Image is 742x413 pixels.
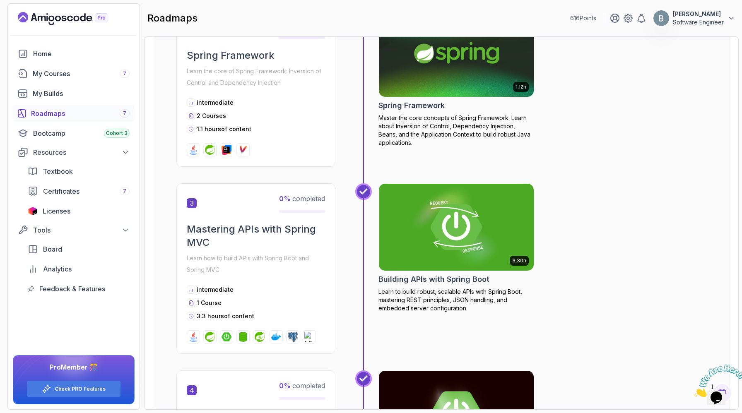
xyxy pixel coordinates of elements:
span: Feedback & Features [39,284,105,294]
p: Learn the core of Spring Framework: Inversion of Control and Dependency Injection [187,65,325,89]
a: Spring Framework card1.12hSpring FrameworkMaster the core concepts of Spring Framework. Learn abo... [378,10,534,147]
p: Learn how to build APIs with Spring Boot and Spring MVC [187,252,325,276]
a: Check PRO Features [55,386,106,392]
a: licenses [23,203,135,219]
p: 3.3 hours of content [197,312,254,320]
div: My Builds [33,89,130,98]
p: 3.30h [512,257,526,264]
span: 7 [123,110,126,117]
img: spring logo [205,145,215,155]
a: textbook [23,163,135,180]
img: h2 logo [304,332,314,342]
a: feedback [23,281,135,297]
a: builds [13,85,135,102]
span: 0 % [279,194,291,203]
span: 1 Course [197,299,222,306]
a: analytics [23,261,135,277]
a: certificates [23,183,135,199]
div: My Courses [33,69,130,79]
div: Bootcamp [33,128,130,138]
img: postgres logo [288,332,298,342]
button: user profile image[PERSON_NAME]Software Engineer [653,10,735,26]
img: maven logo [238,145,248,155]
h2: Spring Framework [187,49,325,62]
img: java logo [188,332,198,342]
span: Cohort 3 [106,130,128,137]
h2: Spring Framework [378,100,445,111]
span: Board [43,244,62,254]
p: Learn to build robust, scalable APIs with Spring Boot, mastering REST principles, JSON handling, ... [378,288,534,312]
button: Tools [13,223,135,238]
button: Resources [13,145,135,160]
p: Master the core concepts of Spring Framework. Learn about Inversion of Control, Dependency Inject... [378,114,534,147]
img: jetbrains icon [28,207,38,215]
img: intellij logo [222,145,231,155]
p: 616 Points [570,14,596,22]
h2: Mastering APIs with Spring MVC [187,223,325,249]
img: docker logo [271,332,281,342]
span: 1 [3,3,7,10]
img: spring logo [205,332,215,342]
img: spring-security logo [255,332,265,342]
iframe: chat widget [691,361,742,401]
img: user profile image [653,10,669,26]
button: Check PRO Features [26,380,121,397]
img: spring-data-jpa logo [238,332,248,342]
span: completed [279,194,325,203]
span: 0 % [279,382,291,390]
p: [PERSON_NAME] [673,10,724,18]
a: board [23,241,135,257]
h2: roadmaps [147,12,198,25]
span: Licenses [43,206,70,216]
a: courses [13,65,135,82]
span: 7 [123,188,126,194]
a: bootcamp [13,125,135,142]
div: Home [33,49,130,59]
p: intermediate [197,286,234,294]
p: 1.12h [516,84,526,90]
p: intermediate [197,98,234,107]
img: Chat attention grabber [3,3,55,36]
h2: Building APIs with Spring Boot [378,274,489,285]
div: Roadmaps [31,108,130,118]
img: spring-boot logo [222,332,231,342]
span: Textbook [43,166,73,176]
a: Landing page [18,12,127,25]
a: home [13,46,135,62]
span: 7 [123,70,126,77]
span: 3 [187,198,197,208]
span: Analytics [43,264,72,274]
img: Building APIs with Spring Boot card [379,184,534,271]
div: Resources [33,147,130,157]
p: 1.1 hours of content [197,125,251,133]
a: roadmaps [13,105,135,122]
img: java logo [188,145,198,155]
span: 4 [187,385,197,395]
img: Spring Framework card [375,8,538,99]
span: Certificates [43,186,79,196]
a: Building APIs with Spring Boot card3.30hBuilding APIs with Spring BootLearn to build robust, scal... [378,183,534,312]
p: Software Engineer [673,18,724,26]
span: 2 Courses [197,112,226,119]
div: Tools [33,225,130,235]
span: completed [279,382,325,390]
